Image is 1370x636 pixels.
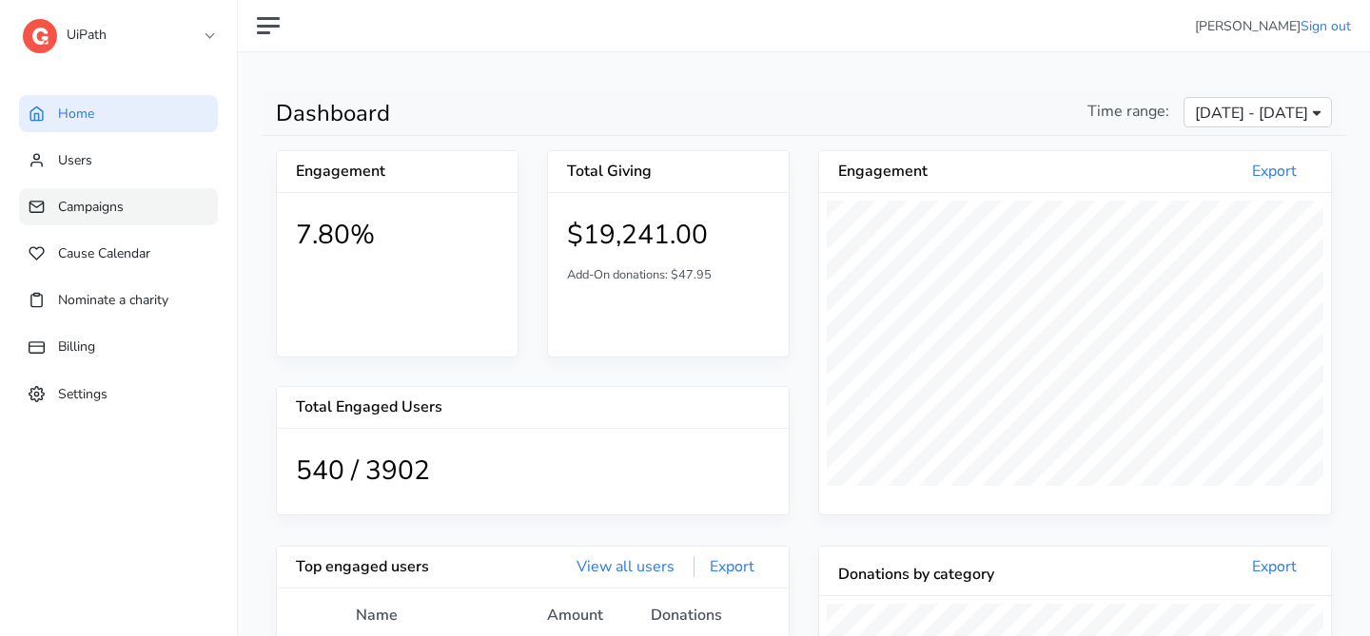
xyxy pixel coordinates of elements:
a: Nominate a charity [19,281,218,318]
span: Home [58,105,94,123]
h5: Total Giving [567,163,669,181]
span: Time range: [1087,100,1169,123]
a: Sign out [1301,17,1351,35]
a: Export [1237,556,1312,577]
span: [DATE] - [DATE] [1195,102,1308,125]
a: Settings [19,376,218,413]
a: Home [19,95,218,132]
h5: Total Engaged Users [296,398,533,416]
li: [PERSON_NAME] [1195,16,1351,36]
a: UiPath [23,13,213,48]
span: Users [58,151,92,169]
span: Settings [58,384,108,402]
h1: 7.80% [296,220,499,252]
h1: 540 / 3902 [296,455,770,488]
img: logo-dashboard-4662da770dd4bea1a8774357aa970c5cb092b4650ab114813ae74da458e76571.svg [23,19,57,53]
h5: Donations by category [838,566,1075,584]
h1: $19,241.00 [567,220,770,252]
a: Users [19,142,218,179]
h5: Engagement [838,163,1075,181]
p: Add-On donations: $47.95 [567,266,770,284]
span: Nominate a charity [58,291,168,309]
a: Export [694,556,770,577]
span: Cause Calendar [58,244,150,262]
a: Export [1237,161,1312,182]
span: Campaigns [58,198,124,216]
h5: Engagement [296,163,398,181]
a: Campaigns [19,188,218,225]
span: Billing [58,337,95,356]
a: Billing [19,328,218,365]
a: View all users [561,556,690,577]
a: Cause Calendar [19,235,218,272]
h5: Top engaged users [296,558,533,576]
h1: Dashboard [276,100,790,127]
